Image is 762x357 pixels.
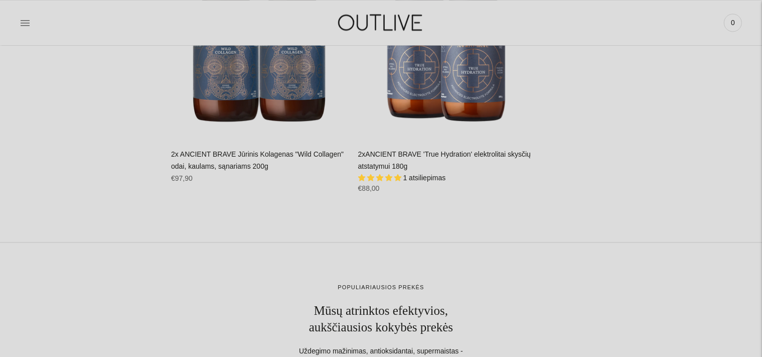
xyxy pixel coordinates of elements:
[171,150,344,170] a: 2x ANCIENT BRAVE Jūrinis Kolagenas "Wild Collagen" odai, kaulams, sąnariams 200g
[319,5,444,40] img: OUTLIVE
[358,174,403,182] span: 5.00 stars
[358,184,380,192] span: €88,00
[726,16,740,30] span: 0
[171,174,193,182] span: €97,90
[724,12,742,34] a: 0
[40,283,722,293] div: Populiariausios prekės
[358,150,531,170] a: 2xANCIENT BRAVE 'True Hydration' elektrolitai skysčių atstatymui 180g
[403,174,446,182] span: 1 atsiliepimas
[291,303,472,335] h2: Mūsų atrinktos efektyvios, aukščiausios kokybės prekės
